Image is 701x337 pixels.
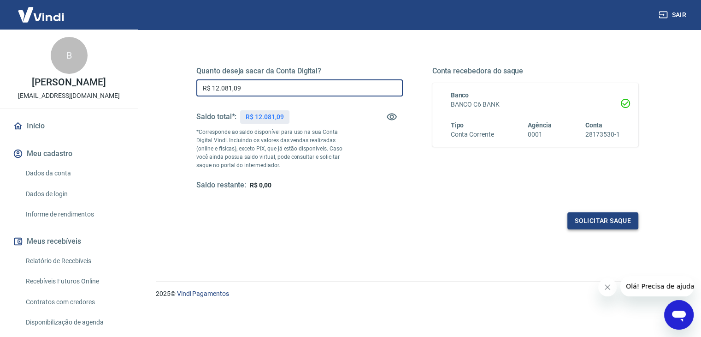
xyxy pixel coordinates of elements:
[451,91,469,99] span: Banco
[451,130,494,139] h6: Conta Corrente
[22,272,127,291] a: Recebíveis Futuros Online
[432,66,639,76] h5: Conta recebedora do saque
[598,278,617,296] iframe: Fechar mensagem
[451,100,620,109] h6: BANCO C6 BANK
[22,313,127,332] a: Disponibilização de agenda
[51,37,88,74] div: B
[6,6,77,14] span: Olá! Precisa de ajuda?
[567,212,638,229] button: Solicitar saque
[196,112,236,121] h5: Saldo total*:
[451,121,464,129] span: Tipo
[156,289,679,299] p: 2025 ©
[196,128,351,169] p: *Corresponde ao saldo disponível para uso na sua Conta Digital Vindi. Incluindo os valores das ve...
[11,116,127,136] a: Início
[22,185,127,204] a: Dados de login
[246,112,283,122] p: R$ 12.081,09
[18,91,120,101] p: [EMAIL_ADDRESS][DOMAIN_NAME]
[196,66,403,76] h5: Quanto deseja sacar da Conta Digital?
[11,0,71,29] img: Vindi
[22,293,127,312] a: Contratos com credores
[585,130,620,139] h6: 28173530-1
[528,121,552,129] span: Agência
[528,130,552,139] h6: 0001
[22,252,127,271] a: Relatório de Recebíveis
[32,78,106,87] p: [PERSON_NAME]
[11,144,127,164] button: Meu cadastro
[196,181,246,190] h5: Saldo restante:
[250,181,271,189] span: R$ 0,00
[620,276,694,296] iframe: Mensagem da empresa
[657,6,690,24] button: Sair
[22,164,127,183] a: Dados da conta
[11,231,127,252] button: Meus recebíveis
[177,290,229,297] a: Vindi Pagamentos
[585,121,602,129] span: Conta
[664,300,694,330] iframe: Botão para abrir a janela de mensagens
[22,205,127,224] a: Informe de rendimentos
